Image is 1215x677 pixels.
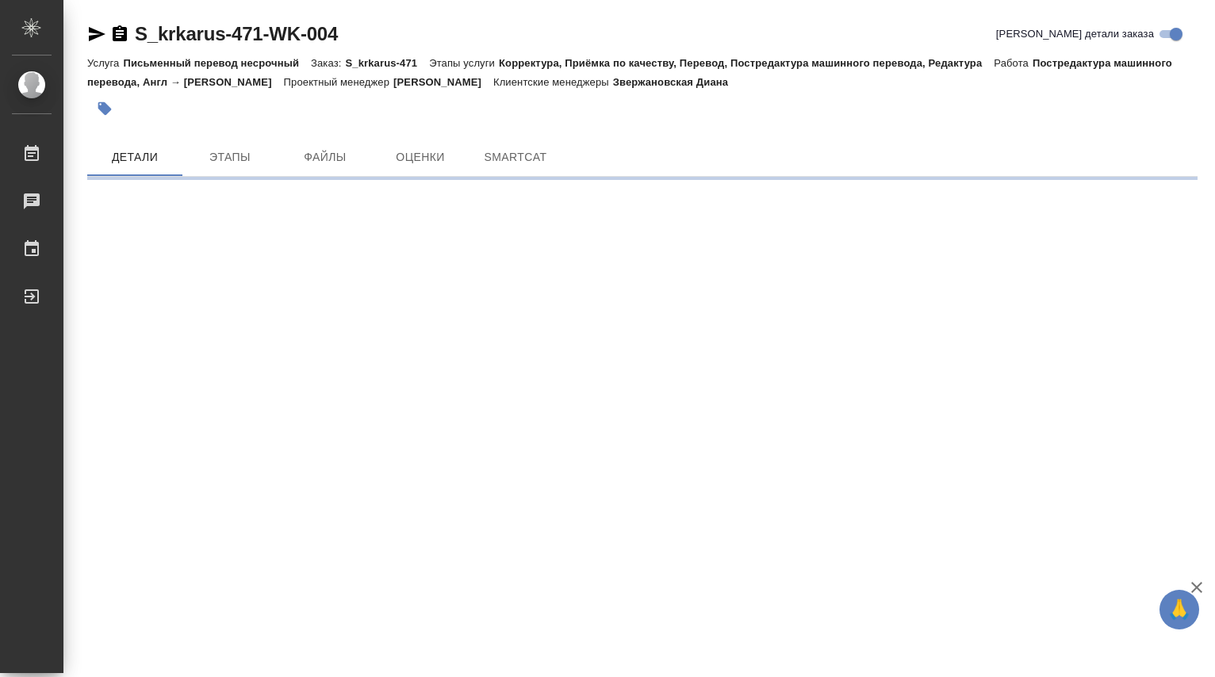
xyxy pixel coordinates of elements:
[996,26,1154,42] span: [PERSON_NAME] детали заказа
[87,25,106,44] button: Скопировать ссылку для ЯМессенджера
[499,57,994,69] p: Корректура, Приёмка по качеству, Перевод, Постредактура машинного перевода, Редактура
[135,23,338,44] a: S_krkarus-471-WK-004
[613,76,740,88] p: Звержановская Диана
[994,57,1033,69] p: Работа
[311,57,345,69] p: Заказ:
[123,57,311,69] p: Письменный перевод несрочный
[393,76,493,88] p: [PERSON_NAME]
[429,57,499,69] p: Этапы услуги
[477,147,554,167] span: SmartCat
[192,147,268,167] span: Этапы
[1166,593,1193,626] span: 🙏
[345,57,429,69] p: S_krkarus-471
[87,91,122,126] button: Добавить тэг
[493,76,613,88] p: Клиентские менеджеры
[110,25,129,44] button: Скопировать ссылку
[97,147,173,167] span: Детали
[382,147,458,167] span: Оценки
[284,76,393,88] p: Проектный менеджер
[87,57,123,69] p: Услуга
[1159,590,1199,629] button: 🙏
[287,147,363,167] span: Файлы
